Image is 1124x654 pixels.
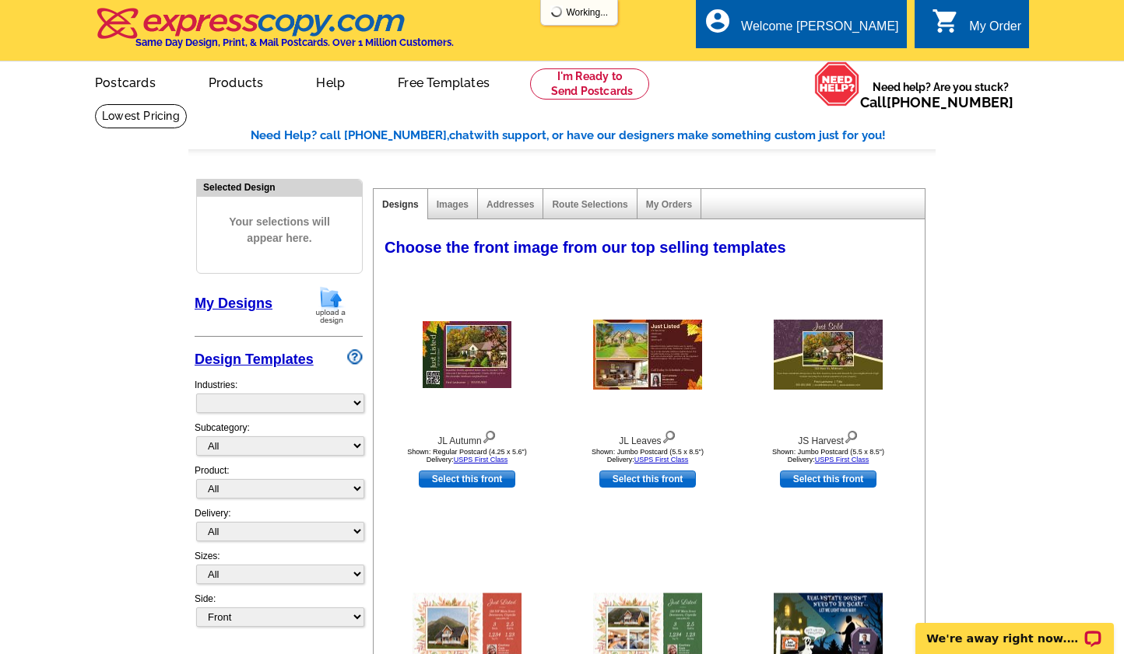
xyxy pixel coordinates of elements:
img: view design details [662,427,676,444]
a: Route Selections [552,199,627,210]
i: account_circle [704,7,732,35]
a: Design Templates [195,351,314,367]
a: Same Day Design, Print, & Mail Postcards. Over 1 Million Customers. [95,19,454,48]
div: Selected Design [197,180,362,194]
span: chat [449,128,474,142]
a: Products [184,63,289,100]
a: shopping_cart My Order [932,17,1021,37]
span: Your selections will appear here. [209,198,350,262]
div: Shown: Regular Postcard (4.25 x 5.6") Delivery: [381,448,553,463]
img: view design details [844,427,859,444]
a: Designs [382,199,419,210]
img: JL Autumn [423,321,511,388]
a: USPS First Class [634,456,689,463]
div: Subcategory: [195,421,363,463]
iframe: LiveChat chat widget [905,605,1124,654]
img: JS Harvest [774,320,883,390]
span: Need help? Are you stuck? [860,79,1021,110]
a: [PHONE_NUMBER] [887,94,1013,110]
a: use this design [419,470,515,488]
a: use this design [780,470,876,488]
div: Welcome [PERSON_NAME] [741,19,898,41]
div: JS Harvest [743,427,914,448]
a: USPS First Class [454,456,508,463]
span: Call [860,94,1013,110]
img: loading... [550,5,563,18]
a: My Designs [195,296,272,311]
div: Shown: Jumbo Postcard (5.5 x 8.5") Delivery: [743,448,914,463]
img: JL Leaves [593,320,702,390]
a: Postcards [70,63,181,100]
img: help [814,61,860,107]
a: My Orders [646,199,692,210]
a: Images [437,199,469,210]
img: upload-design [311,285,351,325]
div: JL Leaves [562,427,733,448]
a: Free Templates [373,63,515,100]
div: My Order [969,19,1021,41]
div: Delivery: [195,506,363,549]
div: Need Help? call [PHONE_NUMBER], with support, or have our designers make something custom just fo... [251,127,936,145]
img: design-wizard-help-icon.png [347,349,363,365]
div: Industries: [195,370,363,421]
a: Addresses [486,199,534,210]
div: Product: [195,463,363,506]
div: Sizes: [195,549,363,592]
span: Choose the front image from our top selling templates [385,239,786,256]
a: Help [291,63,370,100]
i: shopping_cart [932,7,960,35]
div: Side: [195,592,363,628]
a: use this design [599,470,696,488]
h4: Same Day Design, Print, & Mail Postcards. Over 1 Million Customers. [135,37,454,48]
a: USPS First Class [815,456,869,463]
img: view design details [482,427,497,444]
div: Shown: Jumbo Postcard (5.5 x 8.5") Delivery: [562,448,733,463]
div: JL Autumn [381,427,553,448]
